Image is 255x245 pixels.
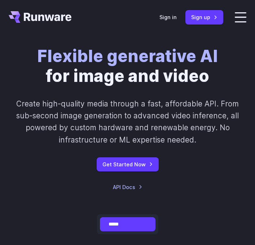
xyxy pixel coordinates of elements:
a: Go to / [9,11,71,23]
strong: Flexible generative AI [37,46,218,66]
h1: for image and video [37,46,218,86]
a: Sign up [185,10,223,24]
a: Sign in [159,13,177,21]
p: Create high-quality media through a fast, affordable API. From sub-second image generation to adv... [9,98,246,146]
a: API Docs [113,183,142,191]
a: Get Started Now [97,157,159,171]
